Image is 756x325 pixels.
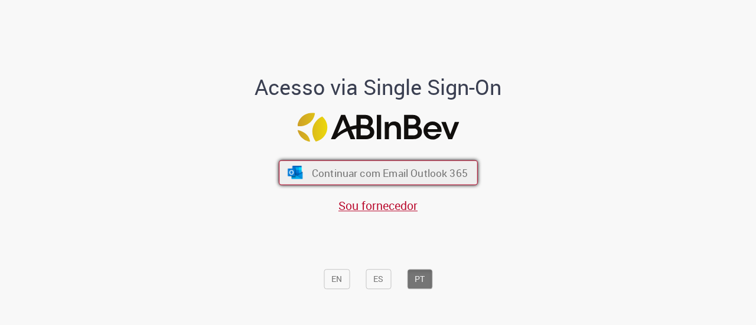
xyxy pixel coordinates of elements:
img: Logo ABInBev [297,113,459,142]
img: ícone Azure/Microsoft 360 [286,166,304,179]
button: EN [324,269,350,289]
span: Continuar com Email Outlook 365 [311,166,467,179]
a: Sou fornecedor [338,198,418,214]
button: PT [407,269,432,289]
button: ES [366,269,391,289]
h1: Acesso via Single Sign-On [214,75,542,99]
button: ícone Azure/Microsoft 360 Continuar com Email Outlook 365 [279,160,478,185]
